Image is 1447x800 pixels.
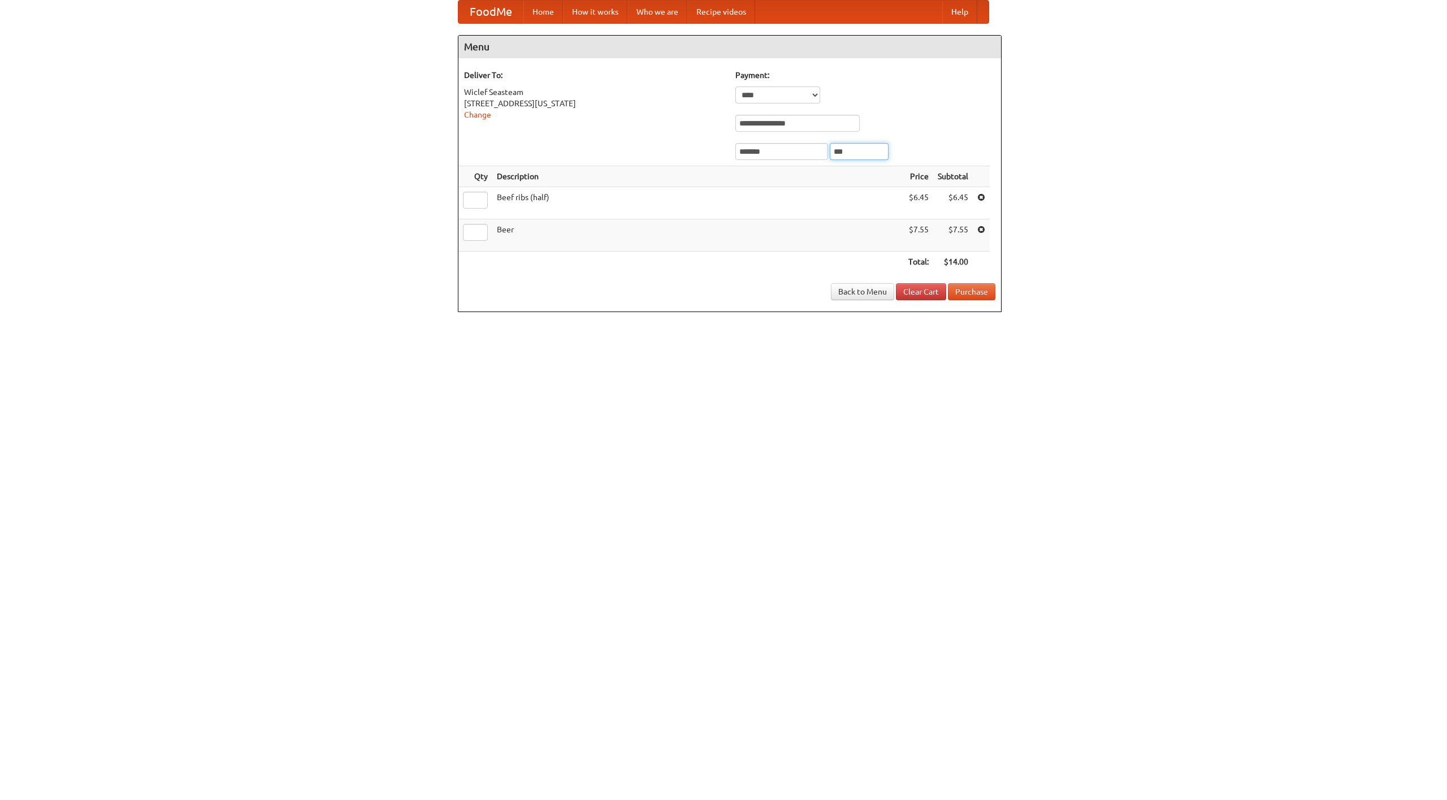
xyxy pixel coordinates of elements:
[942,1,977,23] a: Help
[458,1,523,23] a: FoodMe
[904,166,933,187] th: Price
[948,283,995,300] button: Purchase
[904,252,933,273] th: Total:
[523,1,563,23] a: Home
[492,187,904,219] td: Beef ribs (half)
[735,70,995,81] h5: Payment:
[933,252,973,273] th: $14.00
[933,166,973,187] th: Subtotal
[464,98,724,109] div: [STREET_ADDRESS][US_STATE]
[464,70,724,81] h5: Deliver To:
[933,219,973,252] td: $7.55
[687,1,755,23] a: Recipe videos
[627,1,687,23] a: Who we are
[904,219,933,252] td: $7.55
[458,166,492,187] th: Qty
[904,187,933,219] td: $6.45
[563,1,627,23] a: How it works
[831,283,894,300] a: Back to Menu
[933,187,973,219] td: $6.45
[464,110,491,119] a: Change
[896,283,946,300] a: Clear Cart
[464,87,724,98] div: Wiclef Seasteam
[492,219,904,252] td: Beer
[458,36,1001,58] h4: Menu
[492,166,904,187] th: Description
